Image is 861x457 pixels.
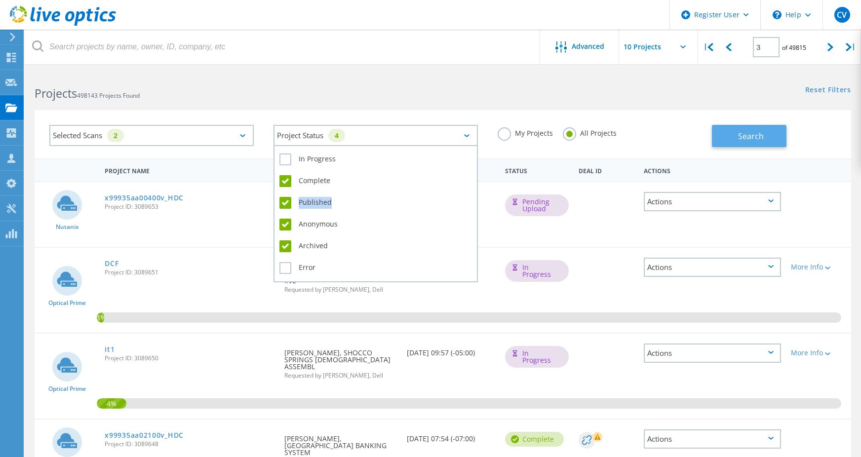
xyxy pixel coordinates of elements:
button: Search [712,125,786,147]
div: Selected Scans [49,125,254,146]
span: Project ID: 3089653 [105,204,274,210]
div: More Info [791,264,846,270]
div: 2 [107,129,124,142]
span: Requested by [PERSON_NAME], Dell [284,287,397,293]
label: Anonymous [279,219,472,230]
div: 4 [328,129,345,142]
div: Actions [644,192,781,211]
span: Advanced [572,43,604,50]
div: | [698,30,718,65]
span: Optical Prime [48,300,86,306]
span: of 49815 [782,43,806,52]
span: 498143 Projects Found [77,91,140,100]
div: Status [500,161,574,179]
span: Search [738,131,764,142]
div: Pending Upload [505,194,569,216]
label: Complete [279,175,472,187]
a: DCF [105,260,118,267]
div: Actions [644,258,781,277]
span: 4% [97,398,126,407]
b: Projects [35,85,77,101]
div: Complete [505,432,564,447]
a: x99935aa00400v_HDC [105,194,184,201]
span: Project ID: 3089648 [105,441,274,447]
div: [DATE] 09:57 (-05:00) [402,334,500,366]
label: In Progress [279,153,472,165]
div: Deal Id [574,161,639,179]
div: Project Status [274,125,478,146]
div: Project Name [100,161,279,179]
a: x99935aa02100v_HDC [105,432,184,439]
a: Live Optics Dashboard [10,21,116,28]
div: Actions [639,161,786,179]
span: Project ID: 3089650 [105,355,274,361]
label: All Projects [563,127,617,137]
a: Reset Filters [805,86,851,95]
input: Search projects by name, owner, ID, company, etc [25,30,541,64]
label: Archived [279,240,472,252]
span: CV [837,11,847,19]
div: Actions [644,429,781,449]
label: Error [279,262,472,274]
div: Actions [644,343,781,363]
div: [PERSON_NAME], SHOCCO SPRINGS [DEMOGRAPHIC_DATA] ASSEMBL [279,334,402,388]
a: it1 [105,346,115,353]
label: My Projects [498,127,553,137]
div: In Progress [505,260,569,282]
span: 1% [97,312,104,321]
div: More Info [791,349,846,356]
span: Nutanix [56,224,79,230]
label: Published [279,197,472,209]
svg: \n [773,10,782,19]
div: | [841,30,861,65]
span: Project ID: 3089651 [105,269,274,275]
span: Optical Prime [48,386,86,392]
div: [DATE] 07:54 (-07:00) [402,419,500,452]
span: Requested by [PERSON_NAME], Dell [284,373,397,379]
div: In Progress [505,346,569,368]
